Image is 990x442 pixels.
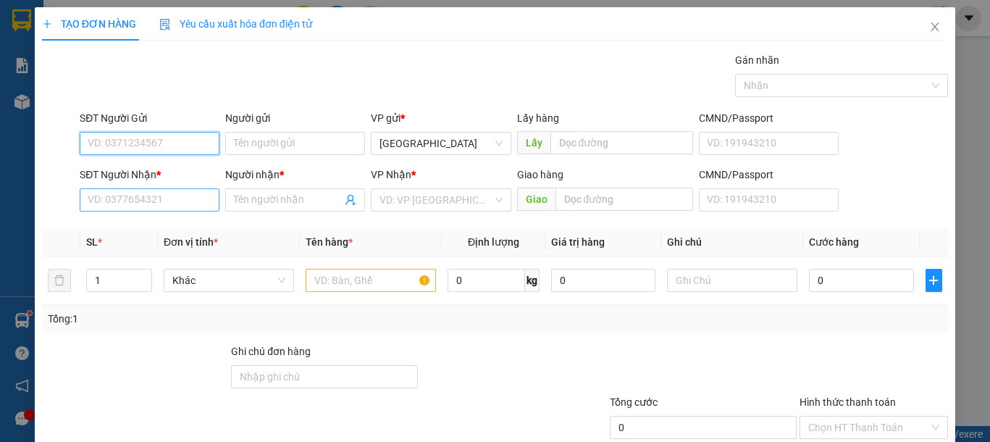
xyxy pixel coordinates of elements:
[83,35,95,46] span: environment
[800,396,896,408] label: Hình thức thanh toán
[371,110,511,126] div: VP gửi
[551,269,655,292] input: 0
[371,169,411,180] span: VP Nhận
[926,275,941,286] span: plus
[80,167,219,183] div: SĐT Người Nhận
[83,9,205,28] b: [PERSON_NAME]
[610,396,658,408] span: Tổng cước
[345,194,356,206] span: user-add
[7,7,79,79] img: logo.jpg
[550,131,693,154] input: Dọc đường
[231,365,418,388] input: Ghi chú đơn hàng
[159,19,171,30] img: icon
[225,167,365,183] div: Người nhận
[231,346,311,357] label: Ghi chú đơn hàng
[42,19,52,29] span: plus
[7,50,276,68] li: 02523854854
[555,188,693,211] input: Dọc đường
[159,18,312,30] span: Yêu cầu xuất hóa đơn điện tử
[525,269,540,292] span: kg
[699,110,839,126] div: CMND/Passport
[42,18,136,30] span: TẠO ĐƠN HÀNG
[809,236,859,248] span: Cước hàng
[517,112,559,124] span: Lấy hàng
[225,110,365,126] div: Người gửi
[7,32,276,50] li: 01 [PERSON_NAME]
[7,91,251,114] b: GỬI : [GEOGRAPHIC_DATA]
[379,133,502,154] span: Sài Gòn
[929,21,941,33] span: close
[699,167,839,183] div: CMND/Passport
[48,311,383,327] div: Tổng: 1
[80,110,219,126] div: SĐT Người Gửi
[661,228,803,257] th: Ghi chú
[172,270,285,291] span: Khác
[551,236,605,248] span: Giá trị hàng
[164,236,218,248] span: Đơn vị tính
[517,188,555,211] span: Giao
[735,54,779,66] label: Gán nhãn
[48,269,71,292] button: delete
[915,7,955,48] button: Close
[83,53,95,64] span: phone
[926,269,942,292] button: plus
[667,269,797,292] input: Ghi Chú
[517,169,563,180] span: Giao hàng
[86,236,98,248] span: SL
[306,269,436,292] input: VD: Bàn, Ghế
[306,236,353,248] span: Tên hàng
[517,131,550,154] span: Lấy
[468,236,519,248] span: Định lượng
